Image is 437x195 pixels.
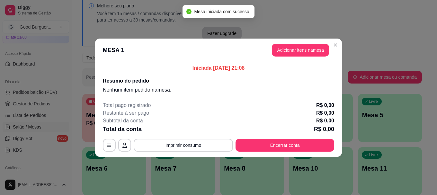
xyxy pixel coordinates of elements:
p: Restante à ser pago [103,109,149,117]
p: R$ 0,00 [316,117,334,125]
p: Nenhum item pedido na mesa . [103,86,334,94]
p: R$ 0,00 [314,125,334,134]
p: Total da conta [103,125,142,134]
p: R$ 0,00 [316,109,334,117]
p: Iniciada [DATE] 21:08 [103,64,334,72]
h2: Resumo do pedido [103,77,334,85]
p: Subtotal da conta [103,117,143,125]
button: Adicionar itens namesa [272,44,329,57]
button: Close [330,40,341,50]
span: check-circle [186,9,192,14]
button: Imprimir consumo [134,139,233,152]
span: Mesa iniciada com sucesso! [194,9,250,14]
p: R$ 0,00 [316,102,334,109]
button: Encerrar conta [236,139,334,152]
p: Total pago registrado [103,102,151,109]
header: MESA 1 [95,39,342,62]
